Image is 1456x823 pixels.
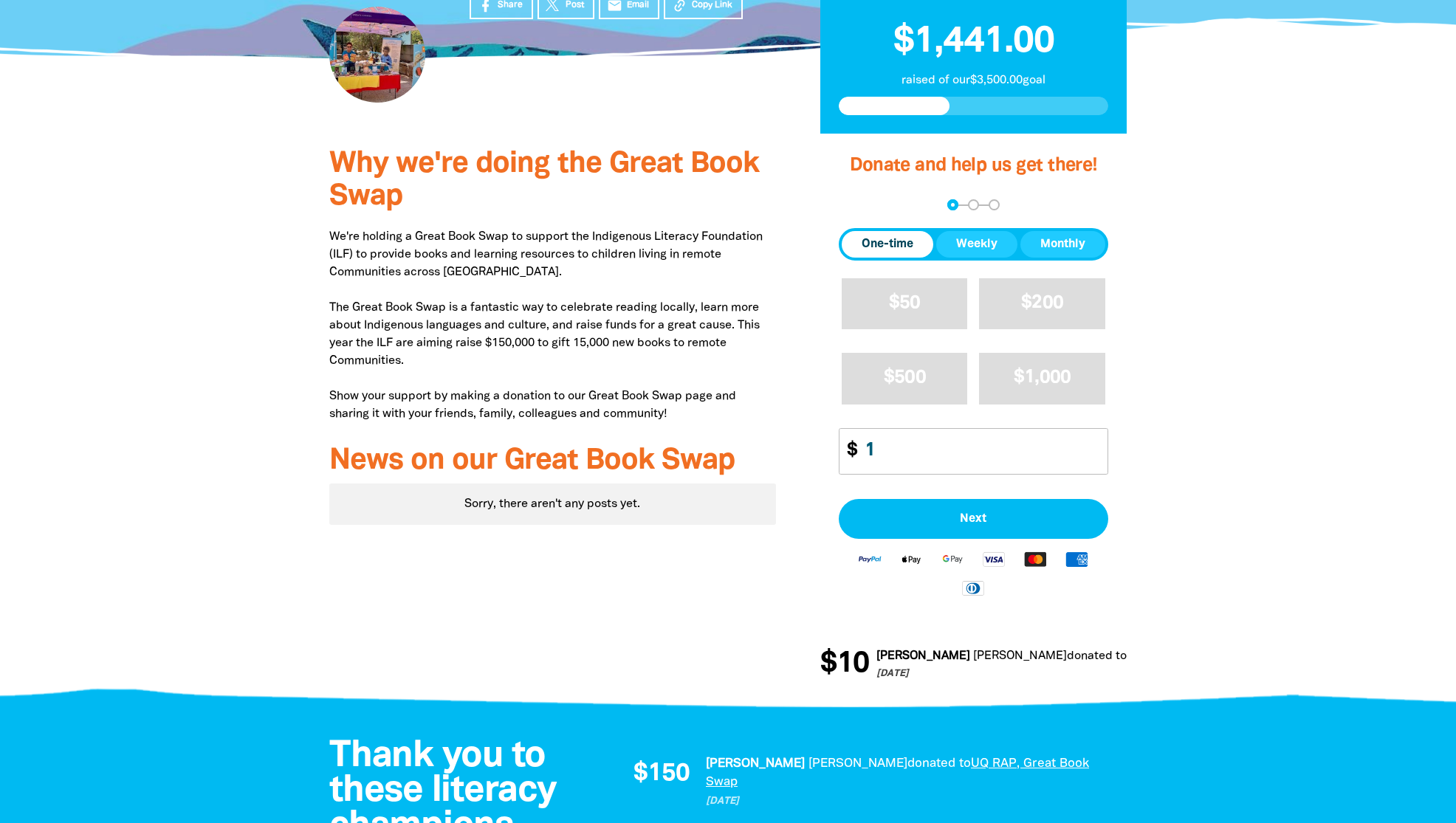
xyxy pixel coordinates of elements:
[839,429,857,474] span: $
[907,758,971,769] span: donated to
[849,551,890,568] img: Paypal logo
[706,794,1112,809] p: [DATE]
[329,445,776,478] h3: News on our Great Book Swap
[842,231,933,258] button: One-time
[1056,551,1097,568] img: American Express logo
[839,499,1108,539] button: Pay with Credit Card
[1021,295,1063,311] span: $200
[633,762,690,787] span: $150
[936,231,1017,258] button: Weekly
[884,369,926,386] span: $500
[1049,651,1190,661] a: UQ RAP, Great Book Swap
[956,235,997,253] span: Weekly
[854,429,1108,474] input: Enter custom amount
[839,72,1108,89] p: raised of our $3,500.00 goal
[839,539,1108,607] div: Available payment methods
[1040,235,1085,253] span: Monthly
[1020,231,1105,258] button: Monthly
[329,483,776,525] div: Paginated content
[839,228,1108,261] div: Donation frequency
[890,551,932,568] img: Apple Pay logo
[889,295,921,311] span: $50
[799,651,893,661] em: [PERSON_NAME]
[329,483,776,525] div: Sorry, there aren't any posts yet.
[1014,369,1071,386] span: $1,000
[706,758,805,769] em: [PERSON_NAME]
[842,353,968,404] button: $500
[979,278,1105,329] button: $200
[820,641,1127,688] div: Donation stream
[808,758,907,769] em: [PERSON_NAME]
[989,651,1049,661] span: donated to
[706,758,1089,788] a: UQ RAP, Great Book Swap
[893,25,1054,59] span: $1,441.00
[1014,551,1056,568] img: Mastercard logo
[855,513,1092,525] span: Next
[799,667,1190,682] p: [DATE]
[329,228,776,423] p: We're holding a Great Book Swap to support the Indigenous Literacy Foundation (ILF) to provide bo...
[979,353,1105,404] button: $1,000
[329,151,759,210] span: Why we're doing the Great Book Swap
[947,199,958,210] button: Navigate to step 1 of 3 to enter your donation amount
[862,235,913,253] span: One-time
[952,579,994,596] img: Diners Club logo
[973,551,1014,568] img: Visa logo
[932,551,973,568] img: Google Pay logo
[968,199,979,210] button: Navigate to step 2 of 3 to enter your details
[989,199,1000,210] button: Navigate to step 3 of 3 to enter your payment details
[896,651,989,661] em: [PERSON_NAME]
[842,278,968,329] button: $50
[850,157,1098,174] span: Donate and help us get there!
